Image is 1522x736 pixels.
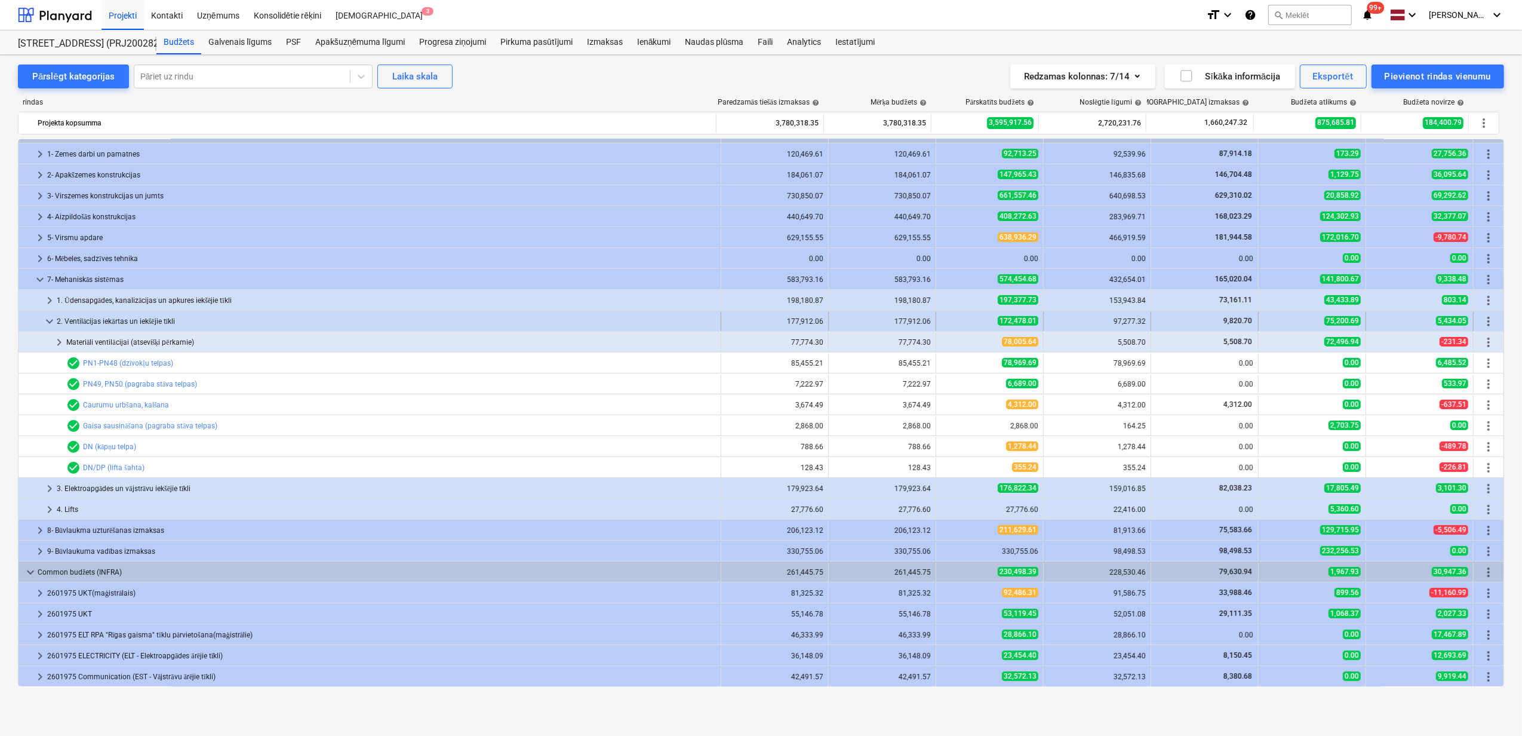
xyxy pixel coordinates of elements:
[1179,69,1281,84] div: Sīkāka informācija
[828,30,882,54] a: Iestatījumi
[1440,337,1468,346] span: -231.34
[998,170,1038,179] span: 147,965.43
[1156,380,1253,388] div: 0.00
[1218,526,1253,534] span: 75,583.66
[1335,149,1361,158] span: 173.29
[1049,443,1146,451] div: 1,278.44
[1049,547,1146,556] div: 98,498.53
[1244,8,1256,22] i: Zināšanu pamats
[1324,337,1361,346] span: 72,496.94
[1006,441,1038,451] span: 1,278.44
[33,231,47,245] span: keyboard_arrow_right
[726,422,823,430] div: 2,868.00
[38,563,716,582] div: Common budžets (INFRA)
[1320,525,1361,535] span: 129,715.95
[998,567,1038,576] span: 230,498.39
[1432,191,1468,200] span: 69,292.62
[726,401,823,409] div: 3,674.49
[1481,461,1496,475] span: Vairāk darbību
[718,98,819,107] div: Paredzamās tiešās izmaksas
[998,211,1038,221] span: 408,272.63
[1324,483,1361,493] span: 17,805.49
[1432,170,1468,179] span: 36,095.64
[422,7,433,16] span: 3
[66,461,81,475] span: Rindas vienumam ir 1 PSF
[1481,252,1496,266] span: Vairāk darbību
[1214,233,1253,241] span: 181,944.58
[83,380,197,388] a: PN49, PN50 (pagraba stāva telpas)
[726,505,823,514] div: 27,776.60
[941,547,1038,556] div: 330,755.06
[42,502,57,517] span: keyboard_arrow_right
[1367,2,1385,14] span: 99+
[1450,253,1468,263] span: 0.00
[580,30,630,54] div: Izmaksas
[630,30,678,54] a: Ienākumi
[726,150,823,158] div: 120,469.61
[1481,210,1496,224] span: Vairāk darbību
[412,30,493,54] a: Progresa ziņojumi
[1315,117,1356,128] span: 875,685.81
[23,565,38,579] span: keyboard_arrow_down
[834,296,931,305] div: 198,180.87
[1436,274,1468,284] span: 9,338.48
[1220,8,1235,22] i: keyboard_arrow_down
[1329,567,1361,576] span: 1,967.93
[1049,254,1146,263] div: 0.00
[1006,379,1038,388] span: 6,689.00
[1320,232,1361,242] span: 172,016.70
[66,419,81,433] span: Rindas vienumam ir 1 PSF
[1049,317,1146,326] div: 97,277.32
[780,30,828,54] a: Analytics
[33,147,47,161] span: keyboard_arrow_right
[156,30,201,54] div: Budžets
[829,114,926,133] div: 3,780,318.35
[1481,356,1496,370] span: Vairāk darbību
[279,30,308,54] a: PSF
[751,30,780,54] div: Faili
[941,422,1038,430] div: 2,868.00
[834,443,931,451] div: 788.66
[1432,149,1468,158] span: 27,756.36
[726,234,823,242] div: 629,155.55
[726,464,823,472] div: 128.43
[1049,484,1146,493] div: 159,016.85
[1481,168,1496,182] span: Vairāk darbību
[726,338,823,346] div: 77,774.30
[1156,464,1253,472] div: 0.00
[47,249,716,268] div: 6- Mēbeles, sadzīves tehnika
[1481,523,1496,538] span: Vairāk darbību
[47,207,716,226] div: 4- Aizpildošās konstrukcijas
[726,275,823,284] div: 583,793.16
[47,521,716,540] div: 8- Būvlaukma uzturēšanas izmaksas
[1329,421,1361,430] span: 2,703.75
[1481,314,1496,329] span: Vairāk darbību
[834,192,931,200] div: 730,850.07
[33,272,47,287] span: keyboard_arrow_down
[871,98,927,107] div: Mērķa budžets
[1481,502,1496,517] span: Vairāk darbību
[1481,293,1496,308] span: Vairāk darbību
[66,333,716,352] div: Materiāli ventilācijai (atsevišķi pērkamie)
[1324,295,1361,305] span: 43,433.89
[1481,649,1496,663] span: Vairāk darbību
[1214,191,1253,200] span: 629,310.02
[1481,419,1496,433] span: Vairāk darbību
[726,380,823,388] div: 7,222.97
[1440,400,1468,409] span: -637.51
[1049,401,1146,409] div: 4,312.00
[1049,171,1146,179] div: 146,835.68
[493,30,580,54] a: Pirkuma pasūtījumi
[33,649,47,663] span: keyboard_arrow_right
[1385,69,1491,84] div: Pievienot rindas vienumu
[1477,116,1491,130] span: Vairāk darbību
[83,464,144,472] a: DN/DP (lifta šahta)
[33,544,47,559] span: keyboard_arrow_right
[1156,359,1253,367] div: 0.00
[42,293,57,308] span: keyboard_arrow_right
[1440,462,1468,472] span: -226.81
[1343,441,1361,451] span: 0.00
[726,296,823,305] div: 198,180.87
[1044,114,1141,133] div: 2,720,231.76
